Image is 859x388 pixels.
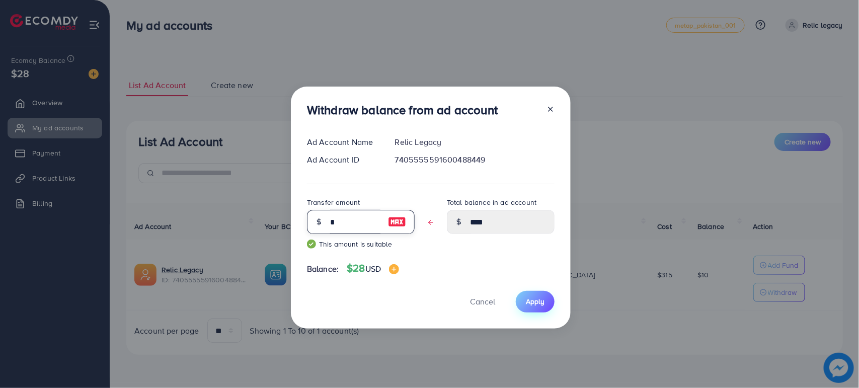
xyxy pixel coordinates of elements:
div: Ad Account ID [299,154,387,166]
div: Relic Legacy [387,136,563,148]
span: Cancel [470,296,495,307]
h4: $28 [347,262,399,275]
div: 7405555591600488449 [387,154,563,166]
img: image [388,216,406,228]
label: Transfer amount [307,197,360,207]
div: Ad Account Name [299,136,387,148]
button: Apply [516,291,555,313]
button: Cancel [457,291,508,313]
span: Apply [526,296,544,306]
img: guide [307,240,316,249]
span: USD [365,263,381,274]
h3: Withdraw balance from ad account [307,103,498,117]
span: Balance: [307,263,339,275]
img: image [389,264,399,274]
small: This amount is suitable [307,239,415,249]
label: Total balance in ad account [447,197,536,207]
